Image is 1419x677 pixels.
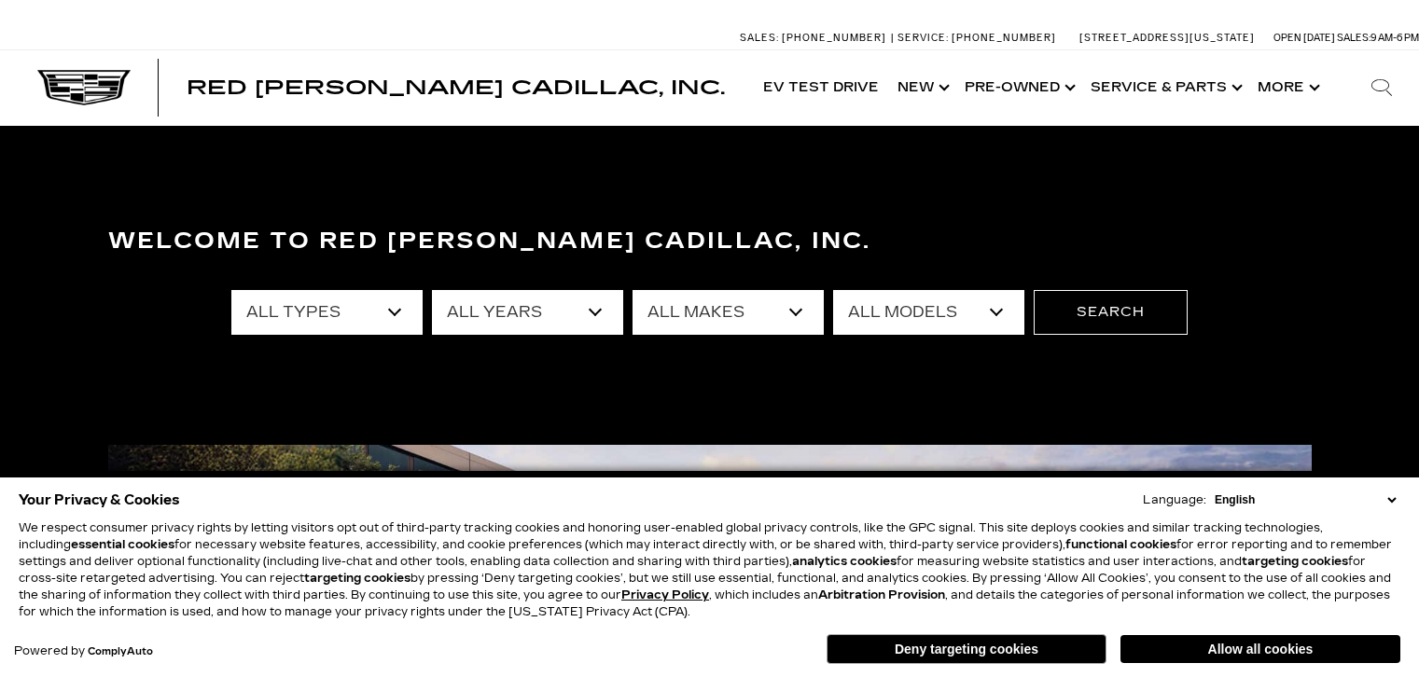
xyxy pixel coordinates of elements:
[1120,635,1400,663] button: Allow all cookies
[621,588,709,601] a: Privacy Policy
[827,634,1106,664] button: Deny targeting cookies
[1337,32,1370,44] span: Sales:
[432,290,623,335] select: Filter by year
[88,646,153,657] a: ComplyAuto
[108,223,1312,260] h3: Welcome to Red [PERSON_NAME] Cadillac, Inc.
[37,70,131,105] img: Cadillac Dark Logo with Cadillac White Text
[833,290,1024,335] select: Filter by model
[1079,32,1255,44] a: [STREET_ADDRESS][US_STATE]
[187,78,725,97] a: Red [PERSON_NAME] Cadillac, Inc.
[818,588,945,601] strong: Arbitration Provision
[19,519,1400,620] p: We respect consumer privacy rights by letting visitors opt out of third-party tracking cookies an...
[231,290,423,335] select: Filter by type
[897,32,949,44] span: Service:
[754,50,888,125] a: EV Test Drive
[1143,494,1206,505] div: Language:
[71,538,174,551] strong: essential cookies
[1242,555,1348,568] strong: targeting cookies
[1065,538,1176,551] strong: functional cookies
[187,76,725,99] span: Red [PERSON_NAME] Cadillac, Inc.
[782,32,886,44] span: [PHONE_NUMBER]
[1034,290,1188,335] button: Search
[19,487,180,513] span: Your Privacy & Cookies
[952,32,1056,44] span: [PHONE_NUMBER]
[1210,491,1400,508] select: Language Select
[1370,32,1419,44] span: 9 AM-6 PM
[955,50,1081,125] a: Pre-Owned
[792,555,897,568] strong: analytics cookies
[1081,50,1248,125] a: Service & Parts
[633,290,824,335] select: Filter by make
[1248,50,1326,125] button: More
[888,50,955,125] a: New
[1273,32,1335,44] span: Open [DATE]
[740,33,891,43] a: Sales: [PHONE_NUMBER]
[304,572,410,585] strong: targeting cookies
[891,33,1061,43] a: Service: [PHONE_NUMBER]
[740,32,779,44] span: Sales:
[14,645,153,657] div: Powered by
